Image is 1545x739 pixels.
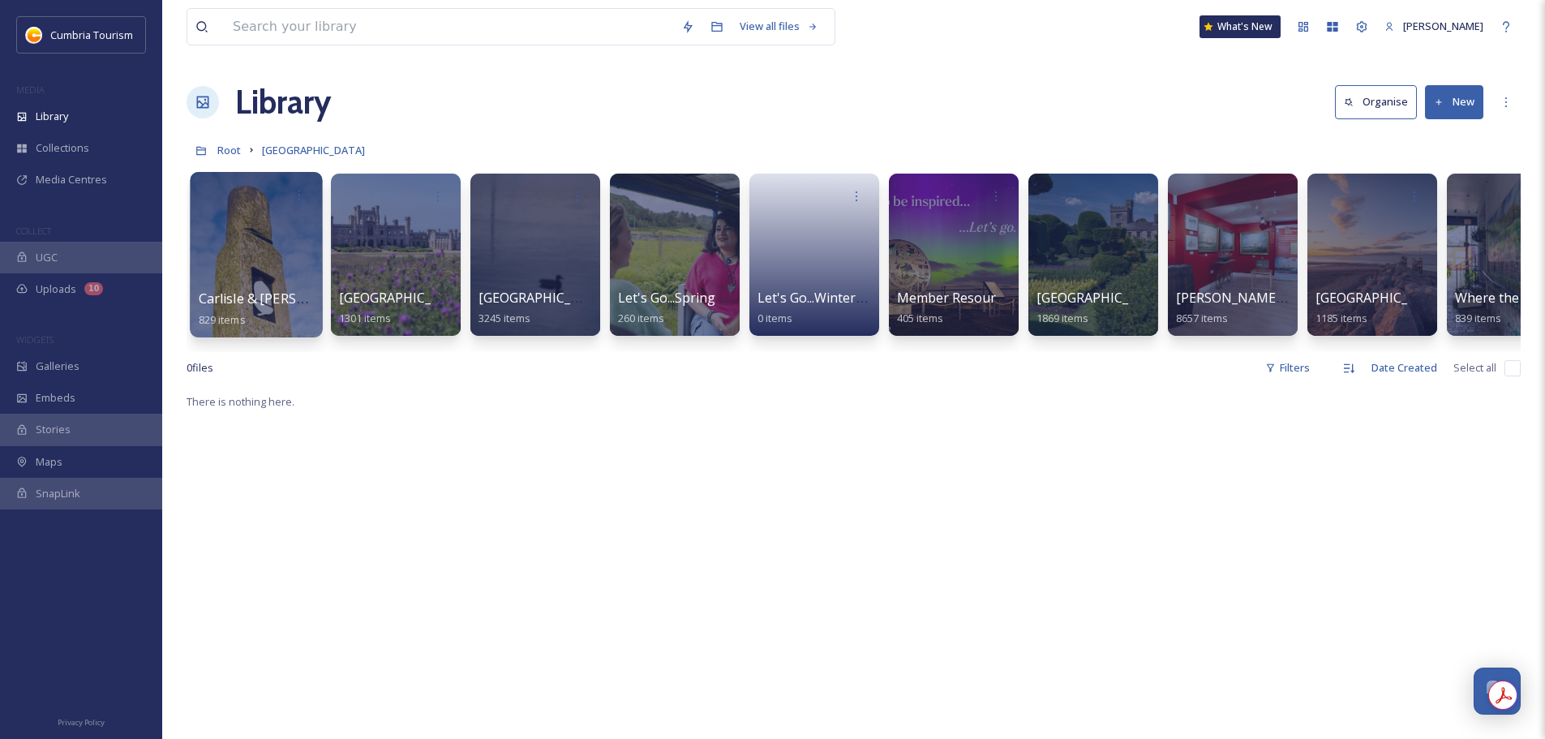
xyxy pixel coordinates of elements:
a: Carlisle & [PERSON_NAME]'s Wall829 items [199,291,406,327]
button: Open Chat [1474,668,1521,715]
span: [PERSON_NAME] Uploads [1176,289,1333,307]
span: Cumbria Tourism [50,28,133,42]
span: Member Resources [897,289,1015,307]
span: [PERSON_NAME] [1403,19,1483,33]
span: Let's Go...Spring / Summer 2025 Resource Hub [618,289,899,307]
span: 1185 items [1315,311,1367,325]
a: Member Resources405 items [897,290,1015,325]
a: [GEOGRAPHIC_DATA] [262,140,365,160]
span: Galleries [36,359,79,374]
span: [GEOGRAPHIC_DATA] [479,289,609,307]
input: Search your library [225,9,673,45]
button: New [1425,85,1483,118]
span: 839 items [1455,311,1501,325]
span: UGC [36,250,58,265]
span: Let's Go...Winter 2025/26 [757,289,908,307]
a: [PERSON_NAME] Uploads8657 items [1176,290,1333,325]
span: 829 items [199,311,246,326]
span: 3245 items [479,311,530,325]
span: WIDGETS [16,333,54,346]
a: [GEOGRAPHIC_DATA]1869 items [1036,290,1167,325]
span: [GEOGRAPHIC_DATA] & [GEOGRAPHIC_DATA] [339,289,616,307]
img: images.jpg [26,27,42,43]
span: MEDIA [16,84,45,96]
span: [GEOGRAPHIC_DATA] [262,143,365,157]
a: [GEOGRAPHIC_DATA] & [GEOGRAPHIC_DATA]1301 items [339,290,616,325]
a: Root [217,140,241,160]
span: Stories [36,422,71,437]
span: 1301 items [339,311,391,325]
a: Let's Go...Winter 2025/260 items [757,290,908,325]
span: Embeds [36,390,75,406]
span: COLLECT [16,225,51,237]
div: Date Created [1363,352,1445,384]
span: Root [217,143,241,157]
span: Select all [1453,360,1496,376]
div: Filters [1257,352,1318,384]
span: 0 file s [187,360,213,376]
a: [GEOGRAPHIC_DATA]1185 items [1315,290,1446,325]
span: Maps [36,454,62,470]
a: What's New [1200,15,1281,38]
span: Carlisle & [PERSON_NAME]'s Wall [199,290,406,307]
a: [GEOGRAPHIC_DATA]3245 items [479,290,609,325]
span: There is nothing here. [187,394,294,409]
span: 8657 items [1176,311,1228,325]
a: Privacy Policy [58,711,105,731]
span: SnapLink [36,486,80,501]
a: Let's Go...Spring / Summer 2025 Resource Hub260 items [618,290,899,325]
span: Collections [36,140,89,156]
span: [GEOGRAPHIC_DATA] [1036,289,1167,307]
span: 260 items [618,311,664,325]
span: Library [36,109,68,124]
a: Organise [1335,85,1425,118]
a: View all files [732,11,826,42]
span: 405 items [897,311,943,325]
span: Uploads [36,281,76,297]
span: Media Centres [36,172,107,187]
a: [PERSON_NAME] [1376,11,1491,42]
span: 0 items [757,311,792,325]
div: 10 [84,282,103,295]
span: 1869 items [1036,311,1088,325]
a: Library [235,78,331,127]
button: Organise [1335,85,1417,118]
span: Privacy Policy [58,717,105,728]
span: [GEOGRAPHIC_DATA] [1315,289,1446,307]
